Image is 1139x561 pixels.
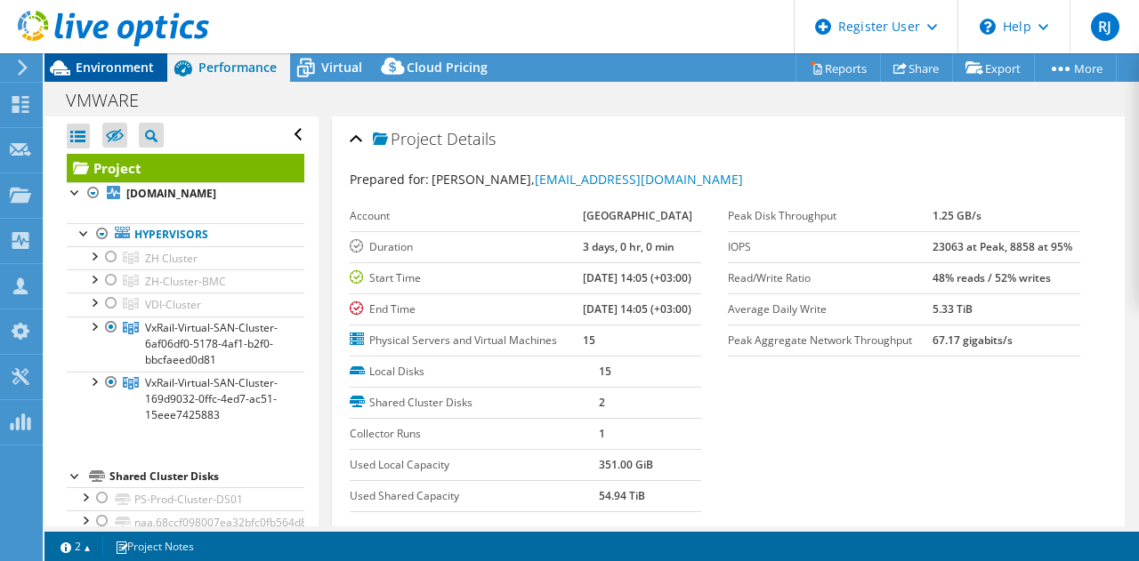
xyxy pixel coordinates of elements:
[980,19,996,35] svg: \n
[350,238,584,256] label: Duration
[407,59,488,76] span: Cloud Pricing
[350,332,584,349] label: Physical Servers and Virtual Machines
[350,207,584,225] label: Account
[67,223,304,246] a: Hypervisors
[321,59,362,76] span: Virtual
[599,426,605,441] b: 1
[145,375,278,422] span: VxRail-Virtual-SAN-Cluster-169d9032-0ffc-4ed7-ac51-15eee7425883
[350,394,599,412] label: Shared Cluster Disks
[350,456,599,474] label: Used Local Capacity
[728,332,933,349] label: Peak Aggregate Network Throughput
[583,239,675,254] b: 3 days, 0 hr, 0 min
[447,128,496,149] span: Details
[880,54,953,82] a: Share
[933,239,1072,254] b: 23063 at Peak, 8858 at 95%
[350,171,429,188] label: Prepared for:
[109,466,304,487] div: Shared Cluster Disks
[933,270,1051,285] b: 48% reads / 52% writes
[599,395,605,410] b: 2
[583,270,691,285] b: [DATE] 14:05 (+03:00)
[126,186,216,201] b: [DOMAIN_NAME]
[145,274,226,289] span: ZH-Cluster-BMC
[599,364,611,379] b: 15
[350,425,599,443] label: Collector Runs
[67,487,304,510] a: PS-Prod-Cluster-DS01
[102,535,206,557] a: Project Notes
[145,297,201,312] span: VDI-Cluster
[76,59,154,76] span: Environment
[350,301,584,318] label: End Time
[432,171,743,188] span: [PERSON_NAME],
[198,59,277,76] span: Performance
[373,131,442,148] span: Project
[728,207,933,225] label: Peak Disk Throughput
[1091,12,1119,41] span: RJ
[599,488,645,503] b: 54.94 TiB
[67,293,304,316] a: VDI-Cluster
[67,182,304,205] a: [DOMAIN_NAME]
[583,301,691,317] b: [DATE] 14:05 (+03:00)
[1034,54,1117,82] a: More
[599,457,653,472] b: 351.00 GiB
[933,301,973,317] b: 5.33 TiB
[952,54,1035,82] a: Export
[728,238,933,256] label: IOPS
[933,333,1013,348] b: 67.17 gigabits/s
[48,535,103,557] a: 2
[350,487,599,505] label: Used Shared Capacity
[67,317,304,372] a: VxRail-Virtual-SAN-Cluster-6af06df0-5178-4af1-b2f0-bbcfaeed0d81
[67,269,304,293] a: ZH-Cluster-BMC
[583,208,692,223] b: [GEOGRAPHIC_DATA]
[350,269,584,287] label: Start Time
[350,363,599,381] label: Local Disks
[67,154,304,182] a: Project
[933,208,981,223] b: 1.25 GB/s
[67,246,304,269] a: ZH Cluster
[67,372,304,427] a: VxRail-Virtual-SAN-Cluster-169d9032-0ffc-4ed7-ac51-15eee7425883
[583,333,595,348] b: 15
[145,320,278,367] span: VxRail-Virtual-SAN-Cluster-6af06df0-5178-4af1-b2f0-bbcfaeed0d81
[728,269,933,287] label: Read/Write Ratio
[535,171,743,188] a: [EMAIL_ADDRESS][DOMAIN_NAME]
[728,301,933,318] label: Average Daily Write
[67,510,304,533] a: naa.68ccf098007ea32bfc0fb564d8265123
[796,54,881,82] a: Reports
[145,251,198,266] span: ZH Cluster
[58,91,166,110] h1: VMWARE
